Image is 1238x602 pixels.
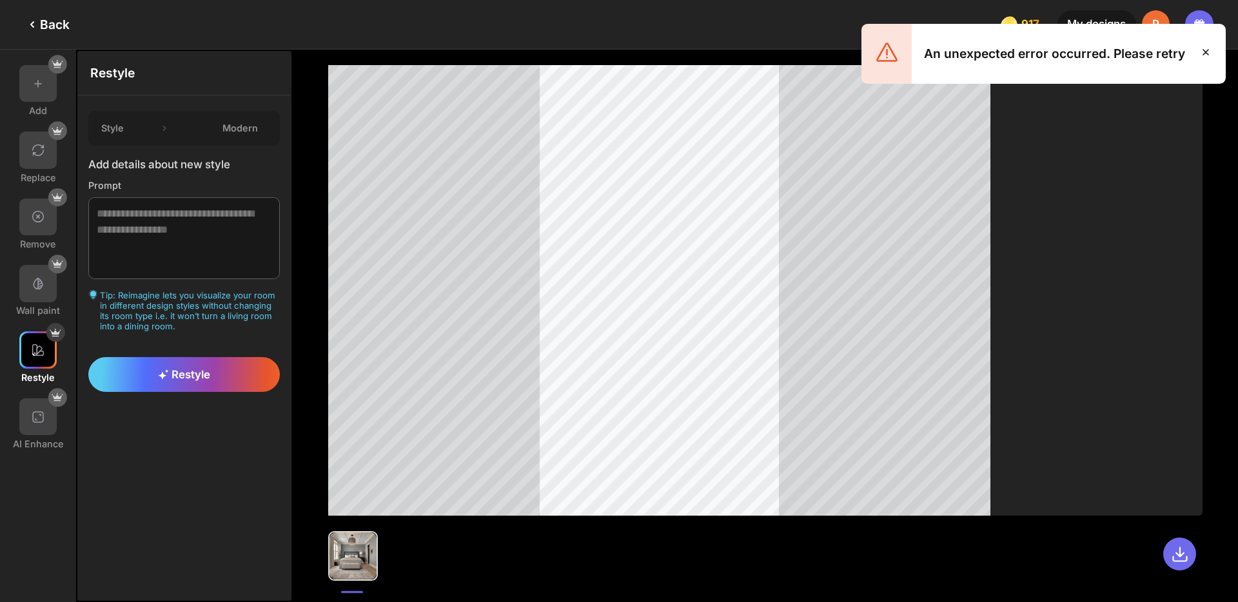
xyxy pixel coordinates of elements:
div: Tip: Reimagine lets you visualize your room in different design styles without changing its room ... [88,290,279,331]
div: Wall paint [16,305,60,316]
img: textarea-hint-icon.svg [88,290,98,300]
div: An unexpected error occurred. Please retry [924,44,1185,63]
div: My designs [1057,10,1136,38]
img: 4mUVZZZSVdzwCqXOeimBedLwAAAABJRU5ErkJggg== [874,39,899,65]
span: Restyle [158,368,211,381]
div: P [1142,10,1170,38]
span: 917 [1021,18,1042,30]
div: Style [101,122,124,133]
div: Prompt [88,180,279,191]
div: Modern [211,122,269,133]
div: Replace [21,172,55,183]
div: Remove [20,238,55,249]
div: Add details about new style [88,158,279,171]
div: Add [29,105,47,116]
div: Restyle [78,52,291,95]
div: Restyle [21,372,55,383]
div: AI Enhance [13,438,63,449]
div: Back [25,17,70,32]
